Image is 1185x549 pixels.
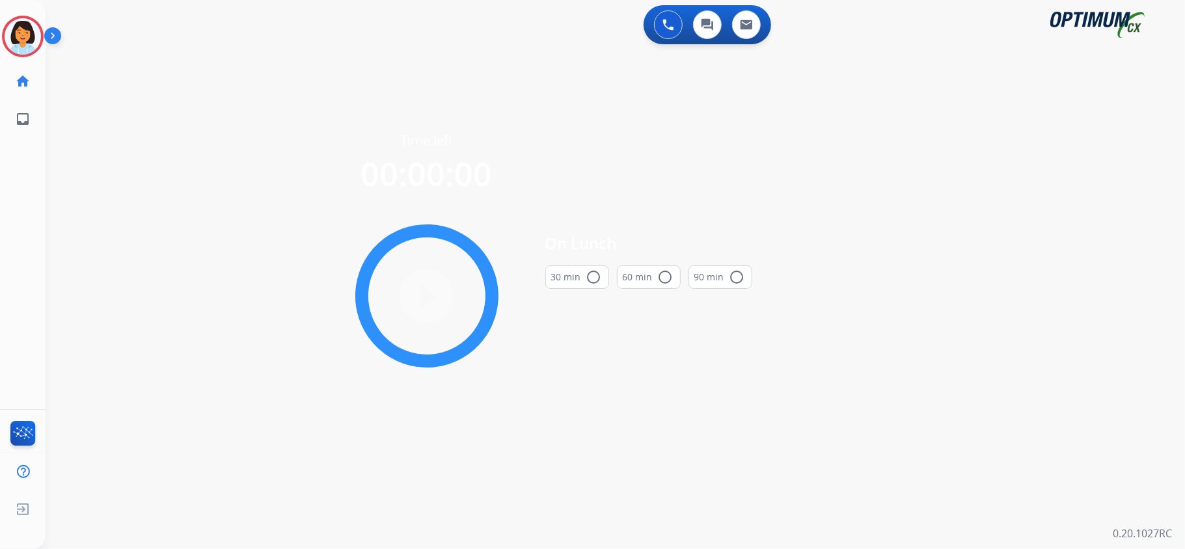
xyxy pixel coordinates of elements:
[729,269,745,285] mat-icon: radio_button_unchecked
[1113,526,1172,541] p: 0.20.1027RC
[545,265,609,289] button: 30 min
[400,131,453,150] span: Time left
[688,265,752,289] button: 90 min
[658,269,674,285] mat-icon: radio_button_unchecked
[15,74,31,89] mat-icon: home
[15,111,31,127] mat-icon: inbox
[361,152,493,196] span: 00:00:00
[545,232,752,255] span: On Lunch
[5,18,41,55] img: avatar
[586,269,602,285] mat-icon: radio_button_unchecked
[617,265,681,289] button: 60 min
